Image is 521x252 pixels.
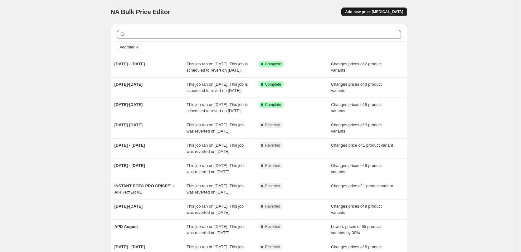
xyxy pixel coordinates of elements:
[331,224,381,235] span: Lowers prices of 65 product variants by 30%
[114,184,175,194] span: INSTANT POT® PRO CRISP™ + AIR FRYER 8L
[114,82,143,87] span: [DATE]-[DATE]
[331,62,382,73] span: Changes prices of 2 product variants
[265,224,280,229] span: Reverted
[187,123,244,134] span: This job ran on [DATE]. This job was reverted on [DATE].
[265,123,280,128] span: Reverted
[187,224,244,235] span: This job ran on [DATE]. This job was reverted on [DATE].
[331,143,393,148] span: Changes price of 1 product variant
[331,102,382,113] span: Changes prices of 5 product variants
[114,224,138,229] span: APD August
[265,82,281,87] span: Complete
[114,204,143,209] span: [DATE]-[DATE]
[265,163,280,168] span: Reverted
[187,102,248,113] span: This job ran on [DATE]. This job is scheduled to revert on [DATE].
[331,184,393,188] span: Changes price of 1 product variant
[117,43,142,51] button: Add filter
[331,163,382,174] span: Changes prices of 9 product variants
[265,143,280,148] span: Reverted
[331,204,382,215] span: Changes prices of 9 product variants
[111,8,170,15] span: NA Bulk Price Editor
[331,123,382,134] span: Changes prices of 3 product variants
[187,143,244,154] span: This job ran on [DATE]. This job was reverted on [DATE].
[265,102,281,107] span: Complete
[265,62,281,67] span: Complete
[187,184,244,194] span: This job ran on [DATE]. This job was reverted on [DATE].
[265,244,280,249] span: Reverted
[114,143,145,148] span: [DATE] - [DATE]
[187,204,244,215] span: This job ran on [DATE]. This job was reverted on [DATE].
[114,163,145,168] span: [DATE] - [DATE]
[114,244,145,249] span: [DATE] - [DATE]
[187,163,244,174] span: This job ran on [DATE]. This job was reverted on [DATE].
[265,204,280,209] span: Reverted
[341,8,407,16] button: Add new price [MEDICAL_DATA]
[187,82,248,93] span: This job ran on [DATE]. This job is scheduled to revert on [DATE].
[265,184,280,189] span: Reverted
[331,82,382,93] span: Changes prices of 3 product variants
[114,62,145,66] span: [DATE] - [DATE]
[114,123,143,127] span: [DATE]-[DATE]
[345,9,403,14] span: Add new price [MEDICAL_DATA]
[120,45,134,50] span: Add filter
[114,102,143,107] span: [DATE]-[DATE]
[187,62,248,73] span: This job ran on [DATE]. This job is scheduled to revert on [DATE].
